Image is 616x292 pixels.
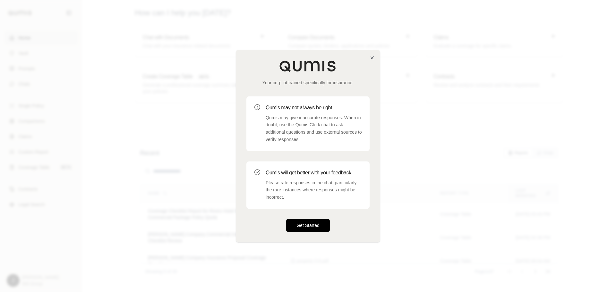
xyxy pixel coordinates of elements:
p: Please rate responses in the chat, particularly the rare instances where responses might be incor... [266,179,362,201]
p: Qumis may give inaccurate responses. When in doubt, use the Qumis Clerk chat to ask additional qu... [266,114,362,143]
h3: Qumis will get better with your feedback [266,169,362,177]
h3: Qumis may not always be right [266,104,362,112]
button: Get Started [286,219,330,232]
img: Qumis Logo [279,60,337,72]
p: Your co-pilot trained specifically for insurance. [246,79,370,86]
